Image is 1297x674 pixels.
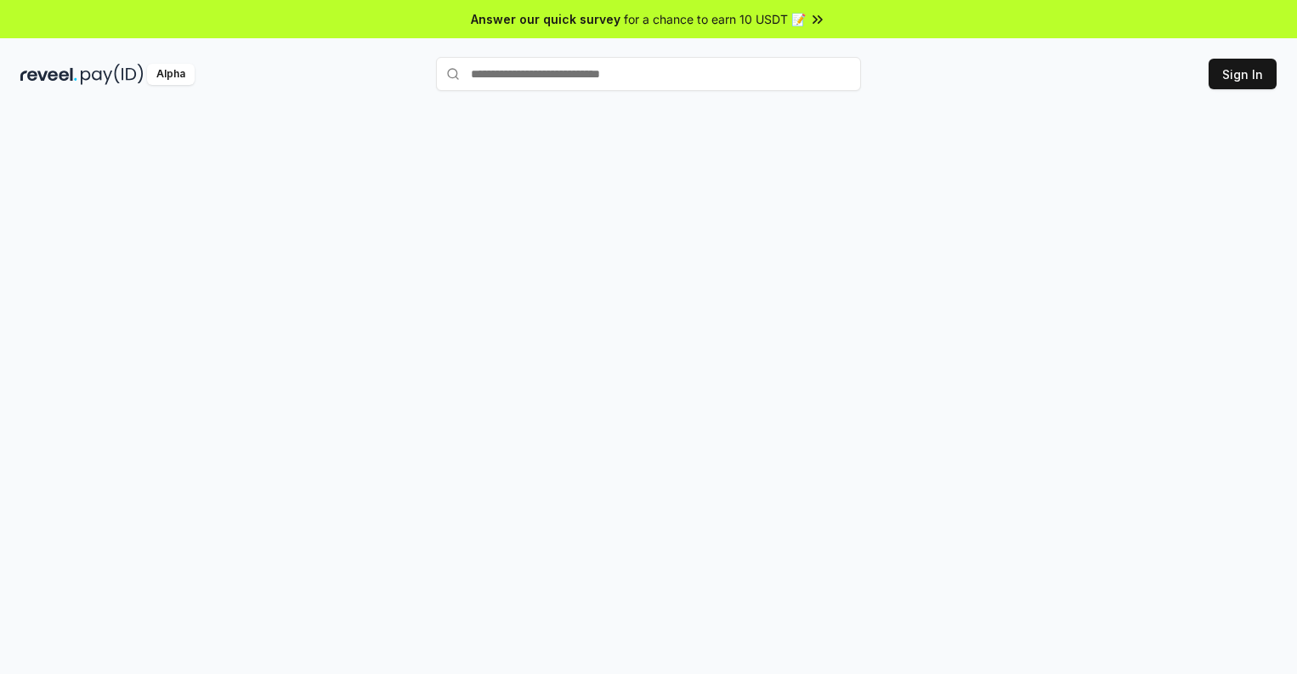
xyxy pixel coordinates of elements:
[624,10,806,28] span: for a chance to earn 10 USDT 📝
[147,64,195,85] div: Alpha
[20,64,77,85] img: reveel_dark
[81,64,144,85] img: pay_id
[1209,59,1277,89] button: Sign In
[471,10,620,28] span: Answer our quick survey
